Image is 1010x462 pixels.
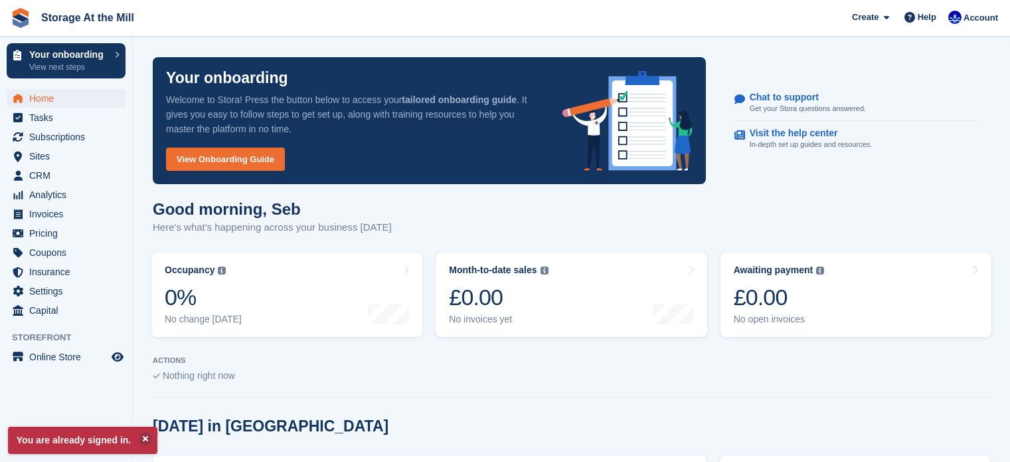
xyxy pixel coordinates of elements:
[29,128,109,146] span: Subscriptions
[8,427,157,454] p: You are already signed in.
[153,417,388,435] h2: [DATE] in [GEOGRAPHIC_DATA]
[750,128,862,139] p: Visit the help center
[852,11,879,24] span: Create
[449,284,548,311] div: £0.00
[165,314,242,325] div: No change [DATE]
[7,43,126,78] a: Your onboarding View next steps
[402,94,517,105] strong: tailored onboarding guide
[36,7,139,29] a: Storage At the Mill
[7,301,126,320] a: menu
[918,11,936,24] span: Help
[734,85,977,122] a: Chat to support Get your Stora questions answered.
[29,301,109,320] span: Capital
[7,147,126,166] a: menu
[29,50,108,59] p: Your onboarding
[734,121,977,157] a: Visit the help center In-depth set up guides and resources.
[11,8,31,28] img: stora-icon-8386f47178a22dfd0bd8f6a31ec36ba5ce8667c1dd55bd0f319d3a0aa187defe.svg
[153,200,392,218] h1: Good morning, Seb
[12,331,132,344] span: Storefront
[29,89,109,108] span: Home
[163,370,235,381] span: Nothing right now
[153,374,160,379] img: blank_slate_check_icon-ba018cac091ee9be17c0a81a6c232d5eb81de652e7a59be601be346b1b6ddf79.svg
[153,356,990,365] p: ACTIONS
[29,348,109,366] span: Online Store
[165,265,214,276] div: Occupancy
[436,253,707,337] a: Month-to-date sales £0.00 No invoices yet
[29,61,108,73] p: View next steps
[7,108,126,127] a: menu
[734,314,825,325] div: No open invoices
[29,224,109,243] span: Pricing
[7,224,126,243] a: menu
[151,253,422,337] a: Occupancy 0% No change [DATE]
[449,314,548,325] div: No invoices yet
[7,205,126,223] a: menu
[449,265,537,276] div: Month-to-date sales
[7,89,126,108] a: menu
[948,11,962,24] img: Seb Santiago
[7,166,126,185] a: menu
[29,185,109,204] span: Analytics
[29,108,109,127] span: Tasks
[110,349,126,365] a: Preview store
[29,147,109,166] span: Sites
[562,71,693,171] img: onboarding-info-6c161a55d2c0e0a8cae90662b2fe09162a5109e8cc188191df67fb4f79e88e88.svg
[750,103,866,114] p: Get your Stora questions answered.
[720,253,991,337] a: Awaiting payment £0.00 No open invoices
[29,263,109,281] span: Insurance
[541,267,548,275] img: icon-info-grey-7440780725fd019a000dd9b08b2336e03edf1995a4989e88bcd33f0948082b44.svg
[7,282,126,300] a: menu
[165,284,242,311] div: 0%
[816,267,824,275] img: icon-info-grey-7440780725fd019a000dd9b08b2336e03edf1995a4989e88bcd33f0948082b44.svg
[166,92,541,136] p: Welcome to Stora! Press the button below to access your . It gives you easy to follow steps to ge...
[734,284,825,311] div: £0.00
[750,139,873,150] p: In-depth set up guides and resources.
[29,205,109,223] span: Invoices
[166,70,288,86] p: Your onboarding
[7,348,126,366] a: menu
[7,185,126,204] a: menu
[7,243,126,262] a: menu
[29,243,109,262] span: Coupons
[7,128,126,146] a: menu
[153,220,392,235] p: Here's what's happening across your business [DATE]
[29,282,109,300] span: Settings
[964,11,998,25] span: Account
[734,265,813,276] div: Awaiting payment
[218,267,226,275] img: icon-info-grey-7440780725fd019a000dd9b08b2336e03edf1995a4989e88bcd33f0948082b44.svg
[7,263,126,281] a: menu
[166,148,285,171] a: View Onboarding Guide
[29,166,109,185] span: CRM
[750,92,855,103] p: Chat to support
